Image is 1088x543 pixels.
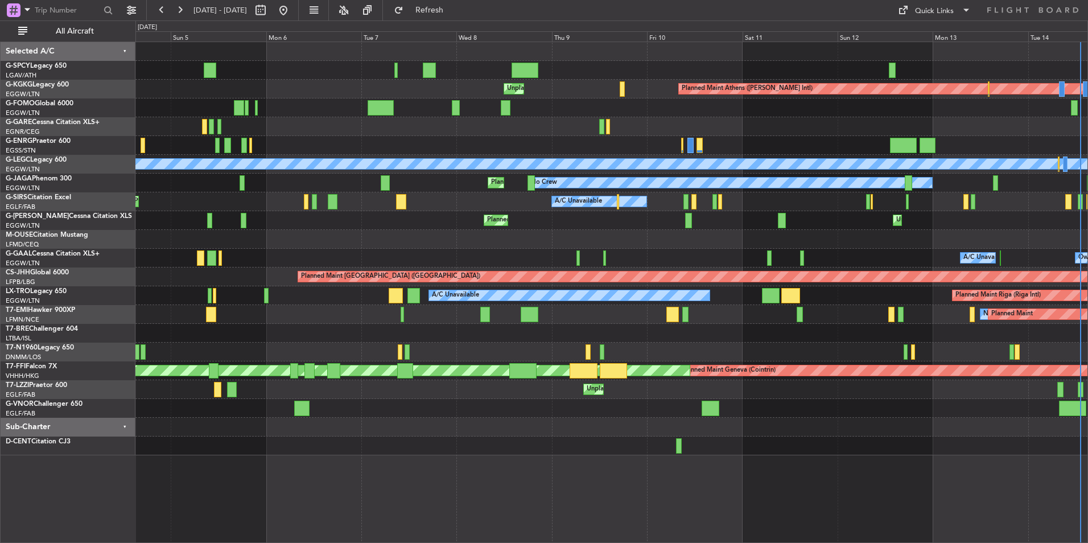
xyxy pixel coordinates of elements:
span: G-SPCY [6,63,30,69]
div: Planned Maint [991,306,1033,323]
a: EGNR/CEG [6,127,40,136]
span: All Aircraft [30,27,120,35]
a: LTBA/ISL [6,334,31,343]
div: Planned Maint Geneva (Cointrin) [682,362,776,379]
span: T7-EMI [6,307,28,314]
span: G-VNOR [6,401,34,408]
span: M-OUSE [6,232,33,238]
a: M-OUSECitation Mustang [6,232,88,238]
span: CS-JHH [6,269,30,276]
div: Planned Maint Athens ([PERSON_NAME] Intl) [682,80,813,97]
a: EGGW/LTN [6,109,40,117]
input: Trip Number [35,2,100,19]
a: EGGW/LTN [6,165,40,174]
div: Planned Maint [GEOGRAPHIC_DATA] ([GEOGRAPHIC_DATA]) [301,268,480,285]
div: Fri 10 [647,31,742,42]
span: G-GARE [6,119,32,126]
div: Sat 11 [743,31,838,42]
div: Planned Maint Riga (Riga Intl) [955,287,1041,304]
span: G-JAGA [6,175,32,182]
div: Wed 8 [456,31,551,42]
button: Quick Links [892,1,976,19]
span: T7-N1960 [6,344,38,351]
div: Unplanned Maint [GEOGRAPHIC_DATA] (Ataturk) [507,80,650,97]
a: EGGW/LTN [6,184,40,192]
div: Planned Maint [GEOGRAPHIC_DATA] ([GEOGRAPHIC_DATA]) [491,174,670,191]
a: T7-N1960Legacy 650 [6,344,74,351]
div: No Crew [983,306,1009,323]
a: G-KGKGLegacy 600 [6,81,69,88]
div: Mon 13 [933,31,1028,42]
a: G-JAGAPhenom 300 [6,175,72,182]
span: G-FOMO [6,100,35,107]
a: CS-JHHGlobal 6000 [6,269,69,276]
div: A/C Unavailable [963,249,1011,266]
span: G-LEGC [6,157,30,163]
a: G-[PERSON_NAME]Cessna Citation XLS [6,213,132,220]
span: G-ENRG [6,138,32,145]
a: G-SPCYLegacy 650 [6,63,67,69]
div: No Crew [531,174,557,191]
a: T7-LZZIPraetor 600 [6,382,67,389]
a: G-LEGCLegacy 600 [6,157,67,163]
div: Sun 5 [171,31,266,42]
div: Tue 7 [361,31,456,42]
span: G-[PERSON_NAME] [6,213,69,220]
a: LGAV/ATH [6,71,36,80]
a: VHHH/HKG [6,372,39,380]
div: [DATE] [138,23,157,32]
div: A/C Unavailable [555,193,602,210]
a: EGGW/LTN [6,90,40,98]
a: EGLF/FAB [6,390,35,399]
a: LFPB/LBG [6,278,35,286]
a: G-VNORChallenger 650 [6,401,83,408]
a: EGSS/STN [6,146,36,155]
div: Mon 6 [266,31,361,42]
a: LFMN/NCE [6,315,39,324]
button: All Aircraft [13,22,123,40]
div: A/C Unavailable [432,287,479,304]
span: G-KGKG [6,81,32,88]
a: G-SIRSCitation Excel [6,194,71,201]
a: G-GARECessna Citation XLS+ [6,119,100,126]
div: Unplanned Maint [GEOGRAPHIC_DATA] ([GEOGRAPHIC_DATA]) [587,381,774,398]
a: G-ENRGPraetor 600 [6,138,71,145]
div: Sun 12 [838,31,933,42]
a: T7-FFIFalcon 7X [6,363,57,370]
span: D-CENT [6,438,31,445]
span: G-GAAL [6,250,32,257]
a: EGGW/LTN [6,297,40,305]
a: LX-TROLegacy 650 [6,288,67,295]
div: Thu 9 [552,31,647,42]
a: EGGW/LTN [6,259,40,268]
a: EGLF/FAB [6,409,35,418]
span: G-SIRS [6,194,27,201]
div: Planned Maint [GEOGRAPHIC_DATA] ([GEOGRAPHIC_DATA]) [487,212,666,229]
div: Unplanned Maint [GEOGRAPHIC_DATA] ([GEOGRAPHIC_DATA]) [896,212,1083,229]
span: T7-BRE [6,326,29,332]
a: DNMM/LOS [6,353,41,361]
a: G-GAALCessna Citation XLS+ [6,250,100,257]
div: Quick Links [915,6,954,17]
a: T7-BREChallenger 604 [6,326,78,332]
a: EGLF/FAB [6,203,35,211]
span: LX-TRO [6,288,30,295]
span: Refresh [406,6,454,14]
a: G-FOMOGlobal 6000 [6,100,73,107]
a: D-CENTCitation CJ3 [6,438,71,445]
span: T7-FFI [6,363,26,370]
a: LFMD/CEQ [6,240,39,249]
a: T7-EMIHawker 900XP [6,307,75,314]
a: EGGW/LTN [6,221,40,230]
button: Refresh [389,1,457,19]
span: [DATE] - [DATE] [193,5,247,15]
span: T7-LZZI [6,382,29,389]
